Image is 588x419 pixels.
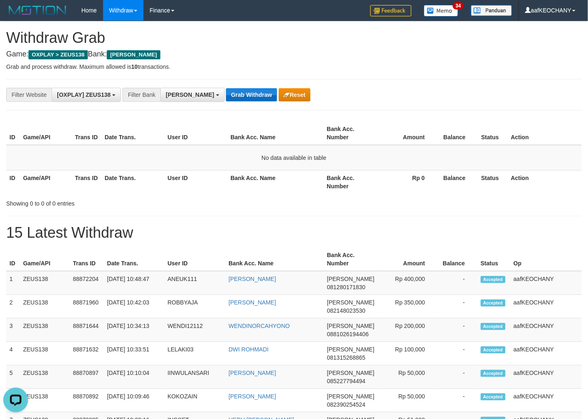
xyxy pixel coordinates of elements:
[477,248,510,271] th: Status
[327,370,374,376] span: [PERSON_NAME]
[229,276,276,282] a: [PERSON_NAME]
[324,248,378,271] th: Bank Acc. Number
[437,342,477,365] td: -
[104,248,165,271] th: Date Trans.
[6,170,20,194] th: ID
[510,248,582,271] th: Op
[327,393,374,400] span: [PERSON_NAME]
[70,295,104,318] td: 88871960
[327,299,374,306] span: [PERSON_NAME]
[164,342,225,365] td: LELAKI03
[424,5,459,16] img: Button%20Memo.svg
[376,170,437,194] th: Rp 0
[6,318,20,342] td: 3
[510,342,582,365] td: aafKEOCHANY
[437,271,477,295] td: -
[3,3,28,28] button: Open LiveChat chat widget
[327,323,374,329] span: [PERSON_NAME]
[20,342,70,365] td: ZEUS138
[20,295,70,318] td: ZEUS138
[6,365,20,389] td: 5
[478,122,508,145] th: Status
[226,248,324,271] th: Bank Acc. Name
[72,170,101,194] th: Trans ID
[229,370,276,376] a: [PERSON_NAME]
[70,248,104,271] th: Trans ID
[20,271,70,295] td: ZEUS138
[70,271,104,295] td: 88872204
[437,295,477,318] td: -
[160,88,224,102] button: [PERSON_NAME]
[104,342,165,365] td: [DATE] 10:33:51
[164,295,225,318] td: ROBBYAJA
[6,122,20,145] th: ID
[437,248,477,271] th: Balance
[101,170,165,194] th: Date Trans.
[72,122,101,145] th: Trans ID
[131,63,138,70] strong: 10
[437,365,477,389] td: -
[20,389,70,412] td: ZEUS138
[508,122,582,145] th: Action
[164,248,225,271] th: User ID
[481,370,506,377] span: Accepted
[510,318,582,342] td: aafKEOCHANY
[437,318,477,342] td: -
[28,50,88,59] span: OXPLAY > ZEUS138
[164,271,225,295] td: ANEUK111
[453,2,464,9] span: 34
[20,248,70,271] th: Game/API
[327,276,374,282] span: [PERSON_NAME]
[20,318,70,342] td: ZEUS138
[378,248,437,271] th: Amount
[6,145,582,171] td: No data available in table
[229,346,269,353] a: DWI ROHMADI
[20,122,72,145] th: Game/API
[378,389,437,412] td: Rp 50,000
[481,300,506,307] span: Accepted
[481,323,506,330] span: Accepted
[70,342,104,365] td: 88871632
[164,365,225,389] td: IINWULANSARI
[327,378,365,384] span: Copy 085227794494 to clipboard
[327,331,369,337] span: Copy 0881026194406 to clipboard
[164,318,225,342] td: WENDI12112
[510,365,582,389] td: aafKEOCHANY
[378,342,437,365] td: Rp 100,000
[6,342,20,365] td: 4
[508,170,582,194] th: Action
[327,346,374,353] span: [PERSON_NAME]
[6,50,582,59] h4: Game: Bank:
[122,88,160,102] div: Filter Bank
[324,170,376,194] th: Bank Acc. Number
[370,5,412,16] img: Feedback.jpg
[57,91,111,98] span: [OXPLAY] ZEUS138
[6,271,20,295] td: 1
[6,225,582,241] h1: 15 Latest Withdraw
[165,170,228,194] th: User ID
[471,5,512,16] img: panduan.png
[378,295,437,318] td: Rp 350,000
[437,122,478,145] th: Balance
[510,389,582,412] td: aafKEOCHANY
[327,307,365,314] span: Copy 082148023530 to clipboard
[70,318,104,342] td: 88871644
[104,389,165,412] td: [DATE] 10:09:46
[107,50,160,59] span: [PERSON_NAME]
[164,389,225,412] td: KOKOZAIN
[229,299,276,306] a: [PERSON_NAME]
[227,122,323,145] th: Bank Acc. Name
[481,276,506,283] span: Accepted
[510,295,582,318] td: aafKEOCHANY
[20,365,70,389] td: ZEUS138
[378,318,437,342] td: Rp 200,000
[279,88,310,101] button: Reset
[378,271,437,295] td: Rp 400,000
[226,88,277,101] button: Grab Withdraw
[6,30,582,46] h1: Withdraw Grab
[437,170,478,194] th: Balance
[378,365,437,389] td: Rp 50,000
[165,122,228,145] th: User ID
[478,170,508,194] th: Status
[104,295,165,318] td: [DATE] 10:42:03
